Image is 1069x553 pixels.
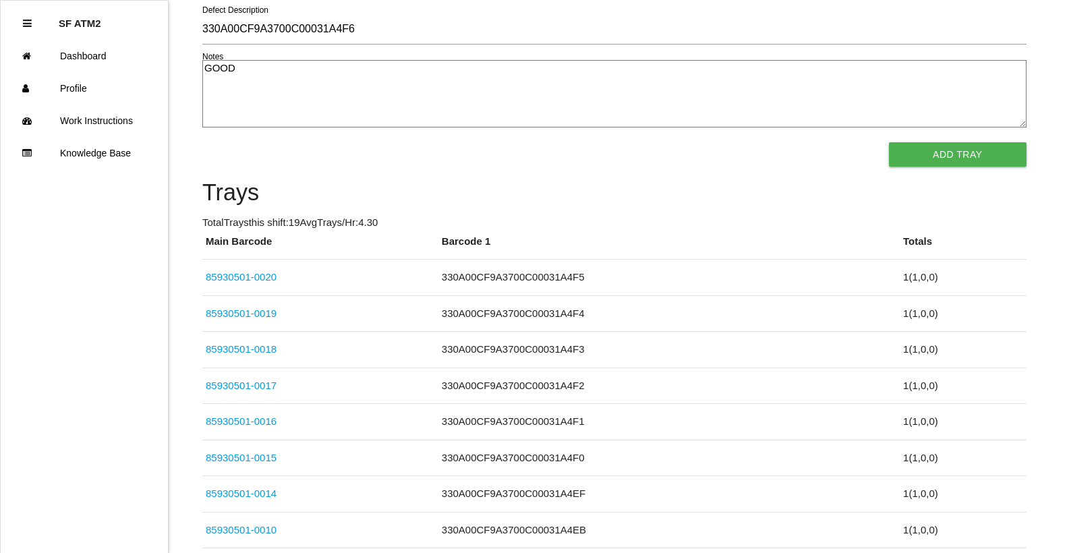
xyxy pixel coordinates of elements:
[1,105,168,137] a: Work Instructions
[438,260,900,296] td: 330A00CF9A3700C00031A4F5
[438,512,900,548] td: 330A00CF9A3700C00031A4EB
[202,51,223,63] label: Notes
[900,368,1027,404] td: 1 ( 1 , 0 , 0 )
[206,488,277,499] a: 85930501-0014
[900,295,1027,332] td: 1 ( 1 , 0 , 0 )
[59,7,101,29] p: SF ATM2
[206,415,277,427] a: 85930501-0016
[900,512,1027,548] td: 1 ( 1 , 0 , 0 )
[438,368,900,404] td: 330A00CF9A3700C00031A4F2
[202,180,1027,206] h4: Trays
[23,7,32,40] div: Close
[438,332,900,368] td: 330A00CF9A3700C00031A4F3
[206,524,277,535] a: 85930501-0010
[900,404,1027,440] td: 1 ( 1 , 0 , 0 )
[206,308,277,319] a: 85930501-0019
[206,271,277,283] a: 85930501-0020
[1,137,168,169] a: Knowledge Base
[1,72,168,105] a: Profile
[900,476,1027,513] td: 1 ( 1 , 0 , 0 )
[900,440,1027,476] td: 1 ( 1 , 0 , 0 )
[1,40,168,72] a: Dashboard
[202,4,268,16] label: Defect Description
[438,295,900,332] td: 330A00CF9A3700C00031A4F4
[438,234,900,260] th: Barcode 1
[206,380,277,391] a: 85930501-0017
[206,343,277,355] a: 85930501-0018
[202,234,438,260] th: Main Barcode
[900,332,1027,368] td: 1 ( 1 , 0 , 0 )
[438,476,900,513] td: 330A00CF9A3700C00031A4EF
[438,404,900,440] td: 330A00CF9A3700C00031A4F1
[900,260,1027,296] td: 1 ( 1 , 0 , 0 )
[438,440,900,476] td: 330A00CF9A3700C00031A4F0
[206,452,277,463] a: 85930501-0015
[889,142,1027,167] button: Add Tray
[900,234,1027,260] th: Totals
[202,215,1027,231] p: Total Trays this shift: 19 Avg Trays /Hr: 4.30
